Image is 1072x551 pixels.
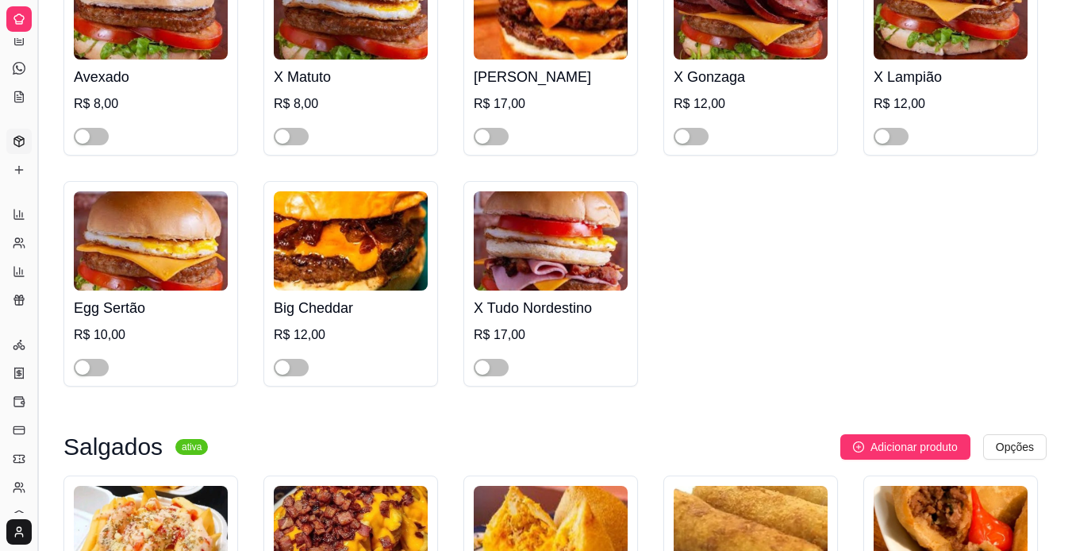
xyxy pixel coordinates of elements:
[674,94,828,114] div: R$ 12,00
[983,434,1047,460] button: Opções
[474,326,628,345] div: R$ 17,00
[63,437,163,457] h3: Salgados
[474,297,628,319] h4: X Tudo Nordestino
[870,438,958,456] span: Adicionar produto
[274,94,428,114] div: R$ 8,00
[474,66,628,88] h4: [PERSON_NAME]
[674,66,828,88] h4: X Gonzaga
[74,297,228,319] h4: Egg Sertão
[274,326,428,345] div: R$ 12,00
[74,326,228,345] div: R$ 10,00
[996,438,1034,456] span: Opções
[840,434,970,460] button: Adicionar produto
[74,191,228,291] img: product-image
[74,66,228,88] h4: Avexado
[175,439,208,455] sup: ativa
[874,66,1028,88] h4: X Lampião
[853,441,864,453] span: plus-circle
[874,94,1028,114] div: R$ 12,00
[74,94,228,114] div: R$ 8,00
[474,94,628,114] div: R$ 17,00
[274,297,428,319] h4: Big Cheddar
[274,66,428,88] h4: X Matuto
[474,191,628,291] img: product-image
[274,191,428,291] img: product-image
